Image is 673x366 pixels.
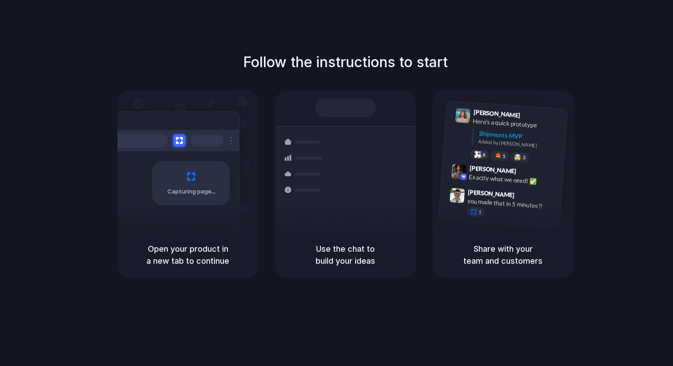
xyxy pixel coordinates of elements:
h5: Open your product in a new tab to continue [128,243,247,267]
div: Shipments MVP [478,129,561,144]
span: 9:47 AM [517,192,535,202]
div: you made that in 5 minutes?! [467,197,556,212]
span: 3 [523,155,526,160]
div: Exactly what we need! ✅ [469,173,558,188]
div: 🤯 [514,154,522,161]
div: Added by [PERSON_NAME] [478,138,560,151]
span: [PERSON_NAME] [469,163,516,176]
span: [PERSON_NAME] [468,187,515,200]
h1: Follow the instructions to start [243,52,448,73]
span: Capturing page [167,187,217,196]
span: 8 [482,153,486,157]
span: 9:41 AM [523,112,541,122]
span: 9:42 AM [519,168,537,178]
span: 1 [478,210,482,215]
span: [PERSON_NAME] [473,107,520,120]
div: Here's a quick prototype [473,117,562,132]
span: 5 [503,154,506,159]
h5: Use the chat to build your ideas [286,243,405,267]
h5: Share with your team and customers [443,243,563,267]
